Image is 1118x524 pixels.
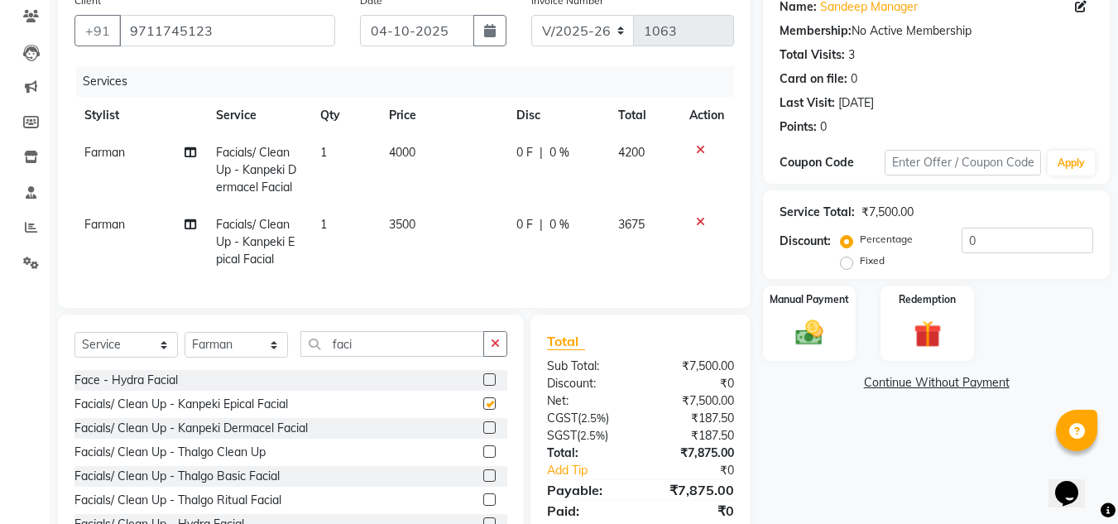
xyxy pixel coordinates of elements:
[535,501,641,521] div: Paid:
[74,396,288,413] div: Facials/ Clean Up - Kanpeki Epical Facial
[74,468,280,485] div: Facials/ Clean Up - Thalgo Basic Facial
[641,445,746,462] div: ₹7,875.00
[659,462,747,479] div: ₹0
[535,375,641,392] div: Discount:
[547,411,578,425] span: CGST
[1048,458,1101,507] iframe: chat widget
[848,46,855,64] div: 3
[580,429,605,442] span: 2.5%
[300,331,484,357] input: Search or Scan
[1048,151,1095,175] button: Apply
[770,292,849,307] label: Manual Payment
[389,145,415,160] span: 4000
[641,427,746,445] div: ₹187.50
[899,292,956,307] label: Redemption
[641,358,746,375] div: ₹7,500.00
[74,444,266,461] div: Facials/ Clean Up - Thalgo Clean Up
[820,118,827,136] div: 0
[549,144,569,161] span: 0 %
[641,410,746,427] div: ₹187.50
[581,411,606,425] span: 2.5%
[84,145,125,160] span: Farman
[206,97,309,134] th: Service
[535,410,641,427] div: ( )
[535,358,641,375] div: Sub Total:
[780,70,847,88] div: Card on file:
[618,145,645,160] span: 4200
[74,15,121,46] button: +91
[780,204,855,221] div: Service Total:
[516,144,533,161] span: 0 F
[547,428,577,443] span: SGST
[766,374,1106,392] a: Continue Without Payment
[641,375,746,392] div: ₹0
[535,427,641,445] div: ( )
[608,97,680,134] th: Total
[780,94,835,112] div: Last Visit:
[838,94,874,112] div: [DATE]
[547,333,585,350] span: Total
[780,22,852,40] div: Membership:
[860,232,913,247] label: Percentage
[74,97,206,134] th: Stylist
[780,46,845,64] div: Total Visits:
[516,216,533,233] span: 0 F
[506,97,607,134] th: Disc
[780,154,884,171] div: Coupon Code
[320,145,327,160] span: 1
[780,233,831,250] div: Discount:
[310,97,379,134] th: Qty
[535,462,658,479] a: Add Tip
[74,372,178,389] div: Face - Hydra Facial
[216,217,295,267] span: Facials/ Clean Up - Kanpeki Epical Facial
[780,22,1093,40] div: No Active Membership
[540,144,543,161] span: |
[216,145,296,195] span: Facials/ Clean Up - Kanpeki Dermacel Facial
[618,217,645,232] span: 3675
[320,217,327,232] span: 1
[535,392,641,410] div: Net:
[787,317,832,349] img: _cash.svg
[389,217,415,232] span: 3500
[860,253,885,268] label: Fixed
[780,118,817,136] div: Points:
[74,492,281,509] div: Facials/ Clean Up - Thalgo Ritual Facial
[641,480,746,500] div: ₹7,875.00
[549,216,569,233] span: 0 %
[885,150,1041,175] input: Enter Offer / Coupon Code
[540,216,543,233] span: |
[679,97,734,134] th: Action
[861,204,914,221] div: ₹7,500.00
[905,317,950,351] img: _gift.svg
[535,480,641,500] div: Payable:
[84,217,125,232] span: Farman
[535,445,641,462] div: Total:
[641,392,746,410] div: ₹7,500.00
[119,15,335,46] input: Search by Name/Mobile/Email/Code
[379,97,506,134] th: Price
[641,501,746,521] div: ₹0
[851,70,857,88] div: 0
[76,66,746,97] div: Services
[74,420,308,437] div: Facials/ Clean Up - Kanpeki Dermacel Facial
